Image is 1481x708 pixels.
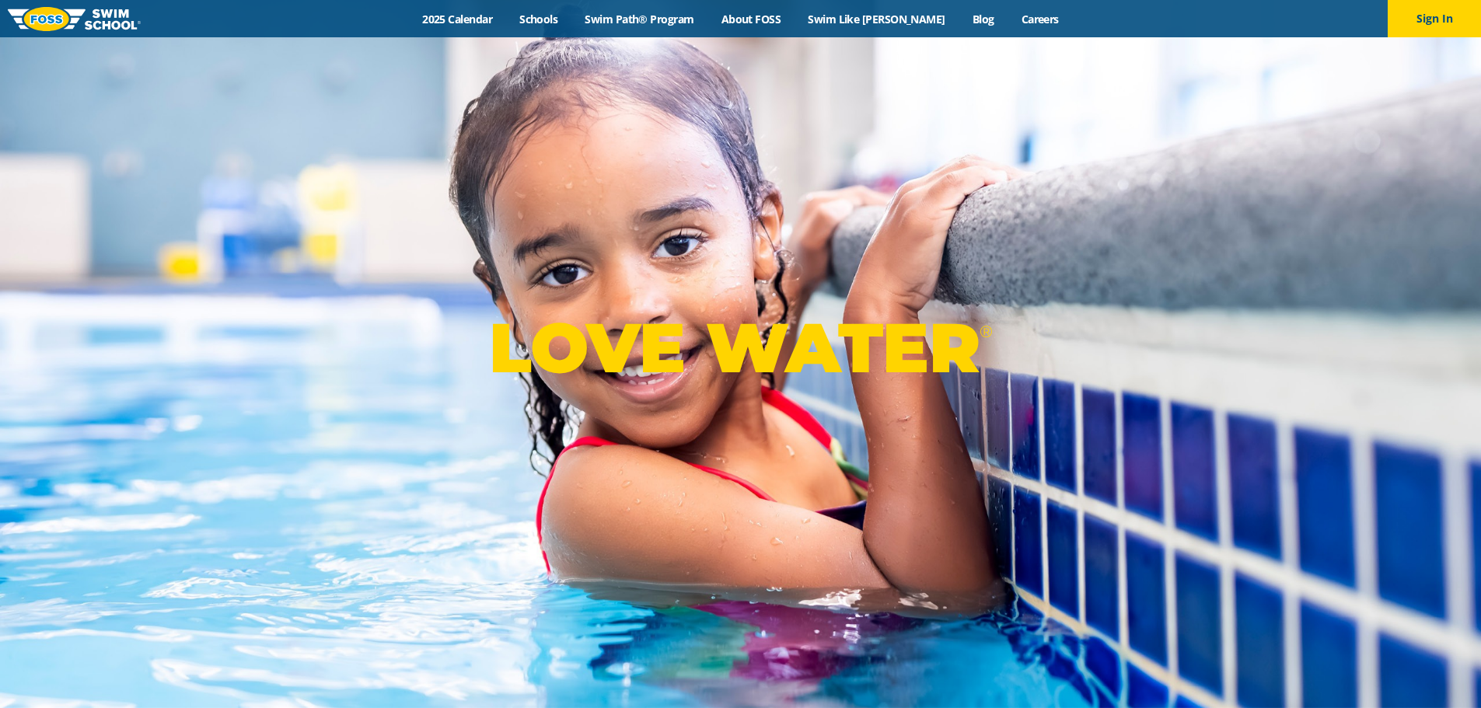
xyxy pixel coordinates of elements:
a: Blog [959,12,1008,26]
a: About FOSS [707,12,795,26]
sup: ® [980,322,992,341]
a: Careers [1008,12,1072,26]
img: FOSS Swim School Logo [8,7,141,31]
p: LOVE WATER [489,306,992,389]
a: Swim Like [PERSON_NAME] [795,12,959,26]
a: 2025 Calendar [409,12,506,26]
a: Swim Path® Program [571,12,707,26]
a: Schools [506,12,571,26]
